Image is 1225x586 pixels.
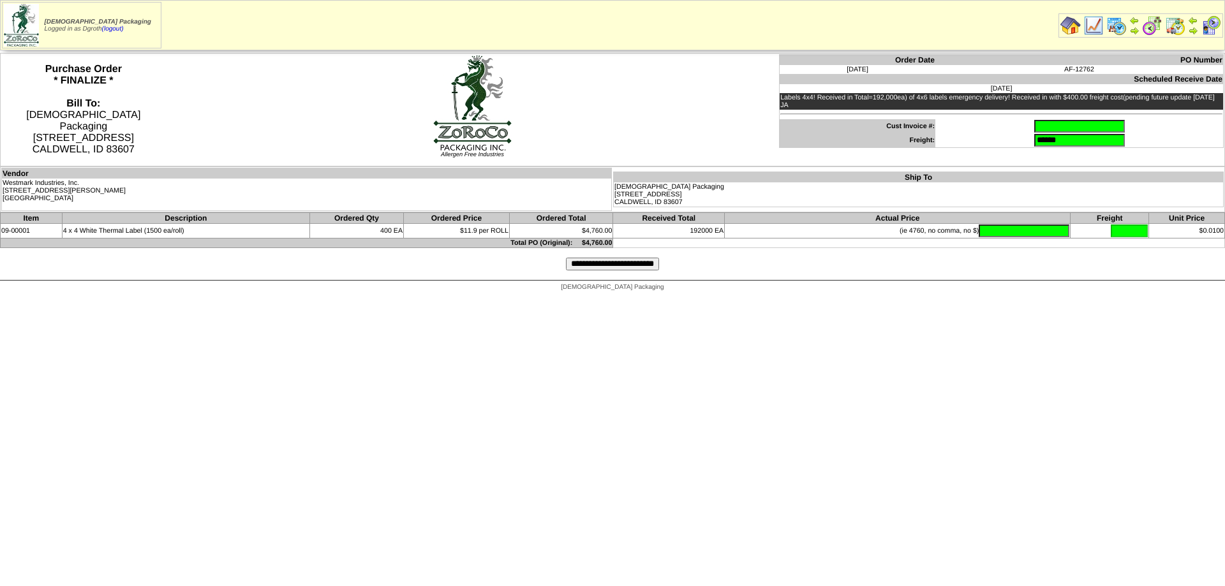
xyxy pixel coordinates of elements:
span: [DEMOGRAPHIC_DATA] Packaging [45,18,151,26]
td: Total PO (Original): $4,760.00 [1,238,613,248]
img: calendarprod.gif [1106,15,1127,36]
img: arrowleft.gif [1188,15,1198,26]
strong: Bill To: [66,98,100,109]
a: (logout) [102,26,124,33]
img: arrowright.gif [1129,26,1140,36]
td: $11.9 per ROLL [404,224,510,238]
td: $0.0100 [1149,224,1225,238]
td: [DATE] [780,65,935,74]
td: AF-12762 [935,65,1223,74]
span: Allergen Free Industries [441,151,504,157]
img: home.gif [1060,15,1081,36]
th: Received Total [613,213,725,224]
th: Item [1,213,63,224]
th: Unit Price [1149,213,1225,224]
td: 4 x 4 White Thermal Label (1500 ea/roll) [62,224,309,238]
td: Freight: [780,133,935,148]
img: logoBig.jpg [433,54,512,151]
td: (ie 4760, no comma, no $) [725,224,1071,238]
td: Westmark Industries, Inc. [STREET_ADDRESS][PERSON_NAME] [GEOGRAPHIC_DATA] [2,179,612,211]
td: Labels 4x4! Received in Total=192,000ea) of 4x6 labels emergency delivery! Received in with $400.... [780,93,1224,110]
td: [DEMOGRAPHIC_DATA] Packaging [STREET_ADDRESS] CALDWELL, ID 83607 [614,182,1224,207]
th: Description [62,213,309,224]
td: 400 EA [310,224,404,238]
img: arrowright.gif [1188,26,1198,36]
th: Ordered Total [509,213,613,224]
img: arrowleft.gif [1129,15,1140,26]
span: [DEMOGRAPHIC_DATA] Packaging [STREET_ADDRESS] CALDWELL, ID 83607 [26,98,140,155]
th: Freight [1071,213,1149,224]
th: Scheduled Receive Date [780,74,1224,84]
th: Purchase Order * FINALIZE * [1,54,167,166]
img: zoroco-logo-small.webp [4,4,39,47]
img: calendarblend.gif [1142,15,1162,36]
span: [DEMOGRAPHIC_DATA] Packaging [561,284,664,291]
td: 192000 EA [613,224,725,238]
td: $4,760.00 [509,224,613,238]
span: Logged in as Dgroth [45,18,151,33]
img: calendarinout.gif [1165,15,1185,36]
th: Order Date [780,55,935,66]
th: Vendor [2,168,612,179]
th: Ordered Price [404,213,510,224]
td: 09-00001 [1,224,63,238]
td: Cust Invoice #: [780,119,935,133]
th: Ordered Qty [310,213,404,224]
td: [DATE] [780,84,1224,93]
th: Actual Price [725,213,1071,224]
th: PO Number [935,55,1223,66]
th: Ship To [614,172,1224,183]
img: calendarcustomer.gif [1201,15,1221,36]
img: line_graph.gif [1083,15,1104,36]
